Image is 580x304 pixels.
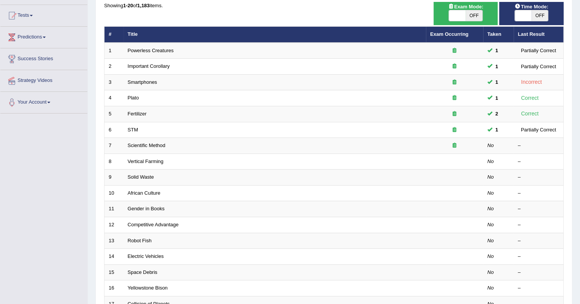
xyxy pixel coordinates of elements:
[492,126,501,134] span: You can still take this question
[434,2,498,25] div: Show exams occurring in exams
[487,269,494,275] em: No
[430,79,479,86] div: Exam occurring question
[518,269,559,276] div: –
[487,174,494,180] em: No
[518,94,542,102] div: Correct
[104,74,124,90] td: 3
[487,190,494,196] em: No
[104,280,124,296] td: 16
[104,264,124,280] td: 15
[128,48,174,53] a: Powerless Creatures
[128,158,164,164] a: Vertical Farming
[128,127,138,133] a: STM
[514,27,564,43] th: Last Result
[128,79,157,85] a: Smartphones
[430,94,479,102] div: Exam occurring question
[104,170,124,186] td: 9
[104,217,124,233] td: 12
[123,3,133,8] b: 1-20
[104,59,124,75] td: 2
[128,238,152,243] a: Robot Fish
[0,70,87,89] a: Strategy Videos
[128,174,154,180] a: Solid Waste
[518,253,559,260] div: –
[0,5,87,24] a: Tests
[492,46,501,54] span: You can still take this question
[492,110,501,118] span: You can still take this question
[518,78,545,86] div: Incorrect
[518,221,559,229] div: –
[104,2,564,9] div: Showing of items.
[104,249,124,265] td: 14
[128,206,165,211] a: Gender in Books
[430,126,479,134] div: Exam occurring question
[430,110,479,118] div: Exam occurring question
[128,269,157,275] a: Space Debris
[128,190,161,196] a: African Culture
[483,27,514,43] th: Taken
[128,63,170,69] a: Important Corollary
[512,3,551,11] span: Time Mode:
[487,222,494,227] em: No
[532,10,548,21] span: OFF
[518,126,559,134] div: Partially Correct
[518,109,542,118] div: Correct
[104,90,124,106] td: 4
[104,138,124,154] td: 7
[104,106,124,122] td: 5
[128,95,139,101] a: Plato
[124,27,426,43] th: Title
[487,142,494,148] em: No
[430,47,479,54] div: Exam occurring question
[445,3,486,11] span: Exam Mode:
[466,10,482,21] span: OFF
[0,48,87,67] a: Success Stories
[128,285,168,291] a: Yellowstone Bison
[518,62,559,70] div: Partially Correct
[487,206,494,211] em: No
[430,63,479,70] div: Exam occurring question
[492,62,501,70] span: You can still take this question
[518,285,559,292] div: –
[518,158,559,165] div: –
[104,201,124,217] td: 11
[518,190,559,197] div: –
[128,222,179,227] a: Competitive Advantage
[518,205,559,213] div: –
[128,111,147,117] a: Fertilizer
[104,233,124,249] td: 13
[104,185,124,201] td: 10
[492,94,501,102] span: You can still take this question
[104,122,124,138] td: 6
[487,158,494,164] em: No
[518,237,559,245] div: –
[487,285,494,291] em: No
[128,142,165,148] a: Scientific Method
[492,78,501,86] span: You can still take this question
[518,142,559,149] div: –
[430,31,468,37] a: Exam Occurring
[430,142,479,149] div: Exam occurring question
[518,174,559,181] div: –
[487,238,494,243] em: No
[104,27,124,43] th: #
[518,46,559,54] div: Partially Correct
[128,253,164,259] a: Electric Vehicles
[487,253,494,259] em: No
[0,27,87,46] a: Predictions
[0,92,87,111] a: Your Account
[104,43,124,59] td: 1
[137,3,150,8] b: 1,183
[104,154,124,170] td: 8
